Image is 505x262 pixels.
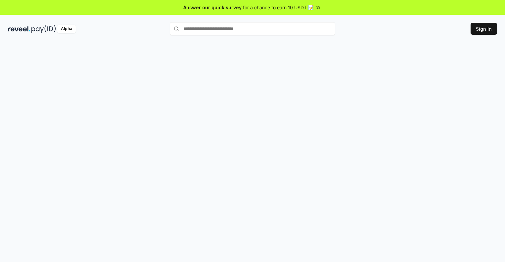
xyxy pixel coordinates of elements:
[243,4,314,11] span: for a chance to earn 10 USDT 📝
[31,25,56,33] img: pay_id
[57,25,76,33] div: Alpha
[8,25,30,33] img: reveel_dark
[183,4,242,11] span: Answer our quick survey
[471,23,497,35] button: Sign In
